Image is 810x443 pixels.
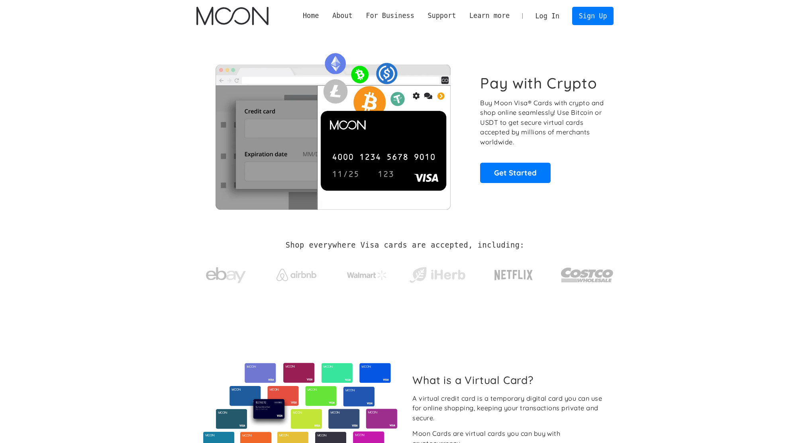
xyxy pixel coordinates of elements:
[206,263,246,288] img: ebay
[561,260,614,290] img: Costco
[337,262,396,284] a: Walmart
[480,98,605,147] p: Buy Moon Visa® Cards with crypto and shop online seamlessly! Use Bitcoin or USDT to get secure vi...
[366,11,414,21] div: For Business
[196,255,256,292] a: ebay
[480,163,551,183] a: Get Started
[196,47,469,209] img: Moon Cards let you spend your crypto anywhere Visa is accepted.
[480,74,597,92] h1: Pay with Crypto
[529,7,566,25] a: Log In
[421,11,463,21] div: Support
[572,7,614,25] a: Sign Up
[408,257,467,289] a: iHerb
[561,252,614,294] a: Costco
[494,265,533,285] img: Netflix
[359,11,421,21] div: For Business
[286,241,524,250] h2: Shop everywhere Visa cards are accepted, including:
[408,265,467,285] img: iHerb
[196,7,269,25] img: Moon Logo
[469,11,510,21] div: Learn more
[196,7,269,25] a: home
[478,257,549,289] a: Netflix
[428,11,456,21] div: Support
[326,11,359,21] div: About
[267,261,326,285] a: Airbnb
[347,270,387,280] img: Walmart
[412,394,607,423] div: A virtual credit card is a temporary digital card you can use for online shopping, keeping your t...
[463,11,516,21] div: Learn more
[412,374,607,386] h2: What is a Virtual Card?
[277,269,316,281] img: Airbnb
[332,11,353,21] div: About
[296,11,326,21] a: Home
